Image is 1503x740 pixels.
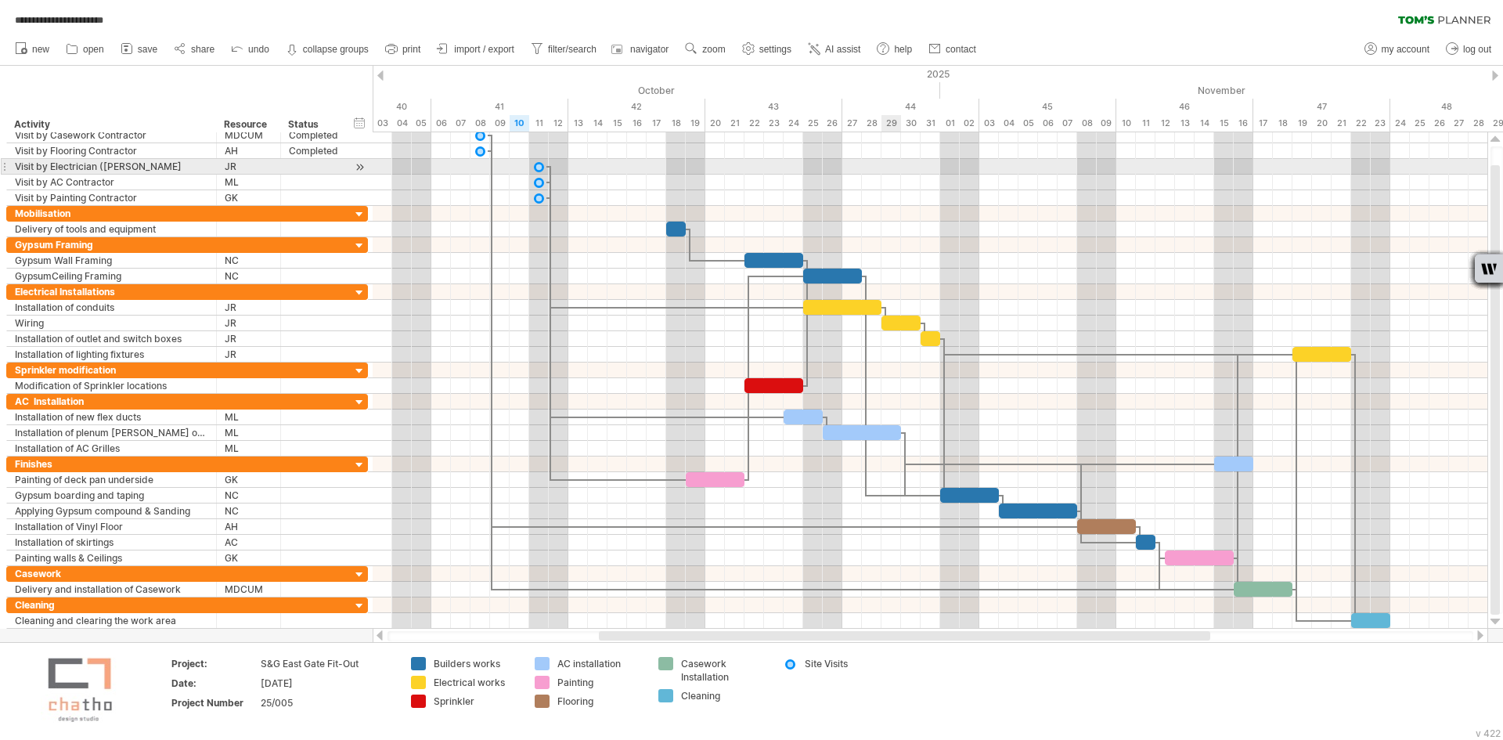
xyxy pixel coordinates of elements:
[225,441,272,456] div: ML
[548,44,597,55] span: filter/search
[15,284,208,299] div: Electrical Installations
[681,39,730,60] a: zoom
[1351,115,1371,132] div: Saturday, 22 November 2025
[1175,115,1195,132] div: Thursday, 13 November 2025
[607,115,627,132] div: Wednesday, 15 October 2025
[15,457,208,471] div: Finishes
[1410,115,1429,132] div: Tuesday, 25 November 2025
[470,115,490,132] div: Wednesday, 8 October 2025
[333,82,940,99] div: October 2025
[15,222,208,236] div: Delivery of tools and equipment
[433,39,519,60] a: import / export
[15,378,208,393] div: Modification of Sprinkler locations
[1136,115,1155,132] div: Tuesday, 11 November 2025
[14,117,207,132] div: Activity
[15,566,208,581] div: Casework
[352,159,367,175] div: scroll to activity
[171,657,258,670] div: Project:
[392,115,412,132] div: Saturday, 4 October 2025
[261,657,392,670] div: S&G East Gate Fit-Out
[842,99,979,115] div: 44
[373,115,392,132] div: Friday, 3 October 2025
[1312,115,1332,132] div: Thursday, 20 November 2025
[41,657,121,723] img: a7afadfc-1607-4ab0-acf0-2fd66ec72651.png
[1292,115,1312,132] div: Wednesday, 19 November 2025
[15,597,208,612] div: Cleaning
[805,657,890,670] div: Site Visits
[225,535,272,550] div: AC
[764,115,784,132] div: Thursday, 23 October 2025
[557,657,643,670] div: AC installation
[431,115,451,132] div: Monday, 6 October 2025
[15,175,208,190] div: Visit by AC Contractor
[303,44,369,55] strong: collapse groups
[15,253,208,268] div: Gypsum Wall Framing
[823,115,842,132] div: Sunday, 26 October 2025
[83,44,104,55] span: open
[225,269,272,283] div: NC
[434,695,519,708] div: Sprinkler
[1469,115,1488,132] div: Friday, 28 November 2025
[557,695,643,708] div: Flooring
[681,657,766,684] div: Casework Installation
[225,550,272,565] div: GK
[1429,115,1449,132] div: Wednesday, 26 November 2025
[15,488,208,503] div: Gypsum boarding and taping
[1116,115,1136,132] div: Monday, 10 November 2025
[825,44,860,55] span: AI assist
[225,519,272,534] div: AH
[225,175,272,190] div: ML
[588,115,607,132] div: Tuesday, 14 October 2025
[666,115,686,132] div: Saturday, 18 October 2025
[549,115,568,132] div: Sunday, 12 October 2025
[627,115,647,132] div: Thursday, 16 October 2025
[288,117,342,132] div: Status
[1234,115,1253,132] div: Sunday, 16 November 2025
[647,115,666,132] div: Friday, 17 October 2025
[1382,44,1429,55] span: my account
[881,115,901,132] div: Wednesday, 29 October 2025
[191,44,214,55] span: share
[15,582,208,597] div: Delivery and installation of Casework
[451,115,470,132] div: Tuesday, 7 October 2025
[738,39,796,60] a: settings
[1442,39,1496,60] a: log out
[1463,44,1491,55] span: log out
[225,582,272,597] div: MDCUM
[15,504,208,518] div: Applying Gypsum compound & Sanding
[15,363,208,377] div: Sprinkler modification
[138,44,157,55] span: save
[11,39,54,60] a: new
[15,519,208,534] div: Installation of Vinyl Floor
[1155,115,1175,132] div: Wednesday, 12 November 2025
[117,39,162,60] a: save
[62,39,109,60] a: open
[901,115,921,132] div: Thursday, 30 October 2025
[32,44,49,55] span: new
[225,159,272,174] div: JR
[568,99,705,115] div: 42
[454,44,514,55] span: import / export
[15,128,208,143] div: Visit by Casework Contractor
[227,39,274,60] a: undo
[225,425,272,440] div: ML
[15,190,208,205] div: Visit by Painting Contractor
[1390,115,1410,132] div: Monday, 24 November 2025
[225,410,272,424] div: ML
[224,117,272,132] div: Resource
[725,115,744,132] div: Tuesday, 21 October 2025
[15,394,208,409] div: AC Installation
[759,44,791,55] span: settings
[862,115,881,132] div: Tuesday, 28 October 2025
[979,115,999,132] div: Monday, 3 November 2025
[171,677,258,690] div: Date:
[925,39,981,60] a: contact
[15,472,208,487] div: Painting of deck pan underside
[15,269,208,283] div: GypsumCeiling Framing
[225,190,272,205] div: GK
[1018,115,1038,132] div: Wednesday, 5 November 2025
[705,99,842,115] div: 43
[921,115,940,132] div: Friday, 31 October 2025
[1038,115,1058,132] div: Thursday, 6 November 2025
[282,39,373,60] a: collapse groups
